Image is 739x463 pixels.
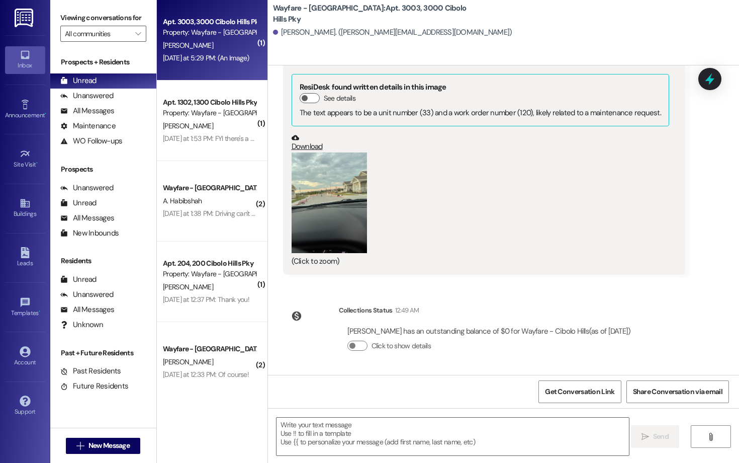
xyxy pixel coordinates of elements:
[50,164,156,175] div: Prospects
[5,343,45,370] a: Account
[50,348,156,358] div: Past + Future Residents
[626,380,729,403] button: Share Conversation via email
[163,357,213,366] span: [PERSON_NAME]
[273,3,474,25] b: Wayfare - [GEOGRAPHIC_DATA]: Apt. 3003, 3000 Cibolo Hills Pky
[633,387,722,397] span: Share Conversation via email
[163,27,256,38] div: Property: Wayfare - [GEOGRAPHIC_DATA]
[50,256,156,266] div: Residents
[163,269,256,279] div: Property: Wayfare - [GEOGRAPHIC_DATA]
[163,17,256,27] div: Apt. 3003, 3000 Cibolo Hills Pky
[60,366,121,376] div: Past Residents
[163,295,249,304] div: [DATE] at 12:37 PM: Thank you!
[60,228,119,239] div: New Inbounds
[347,326,631,337] div: [PERSON_NAME] has an outstanding balance of $0 for Wayfare - Cibolo Hills (as of [DATE])
[60,121,116,131] div: Maintenance
[5,244,45,271] a: Leads
[163,370,249,379] div: [DATE] at 12:33 PM: Of course!
[5,195,45,222] a: Buildings
[273,27,512,38] div: [PERSON_NAME]. ([PERSON_NAME][EMAIL_ADDRESS][DOMAIN_NAME])
[707,433,714,441] i: 
[163,282,213,291] span: [PERSON_NAME]
[300,82,446,92] b: ResiDesk found written details in this image
[60,91,114,101] div: Unanswered
[163,121,213,130] span: [PERSON_NAME]
[76,442,84,450] i: 
[631,425,680,448] button: Send
[60,106,114,116] div: All Messages
[60,198,97,208] div: Unread
[393,305,419,316] div: 12:49 AM
[45,110,46,117] span: •
[50,57,156,67] div: Prospects + Residents
[36,160,38,167] span: •
[60,274,97,285] div: Unread
[163,108,256,118] div: Property: Wayfare - [GEOGRAPHIC_DATA]
[163,344,256,354] div: Wayfare - [GEOGRAPHIC_DATA]
[163,258,256,269] div: Apt. 204, 200 Cibolo Hills Pky
[292,56,346,66] b: JPG attachment
[5,46,45,73] a: Inbox
[60,381,128,392] div: Future Residents
[60,136,122,146] div: WO Follow-ups
[60,320,103,330] div: Unknown
[60,289,114,300] div: Unanswered
[372,341,431,351] label: Click to show details
[5,294,45,321] a: Templates •
[60,10,146,26] label: Viewing conversations for
[163,41,213,50] span: [PERSON_NAME]
[60,304,114,315] div: All Messages
[292,152,367,253] button: Zoom image
[163,209,262,218] div: [DATE] at 1:38 PM: Driving can't text
[163,183,256,193] div: Wayfare - [GEOGRAPHIC_DATA]
[60,183,114,193] div: Unanswered
[5,393,45,420] a: Support
[545,387,614,397] span: Get Conversation Link
[324,93,355,104] label: See details
[163,97,256,108] div: Apt. 1302, 1300 Cibolo Hills Pky
[653,431,669,442] span: Send
[163,134,473,143] div: [DATE] at 1:53 PM: FYI there's a water leak coming from 1402's front flower bed. It's [PERSON_NAM...
[300,108,661,118] div: The text appears to be a unit number (33) and a work order number (120), likely related to a main...
[538,380,621,403] button: Get Conversation Link
[5,145,45,173] a: Site Visit •
[339,305,393,316] div: Collections Status
[65,26,130,42] input: All communities
[163,196,202,205] span: A. Habibshah
[163,53,249,62] div: [DATE] at 5:29 PM: (An Image)
[135,30,141,38] i: 
[39,308,40,315] span: •
[292,134,669,151] a: Download
[88,440,130,451] span: New Message
[60,213,114,223] div: All Messages
[641,433,649,441] i: 
[15,9,35,27] img: ResiDesk Logo
[66,438,140,454] button: New Message
[60,75,97,86] div: Unread
[292,256,669,267] div: (Click to zoom)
